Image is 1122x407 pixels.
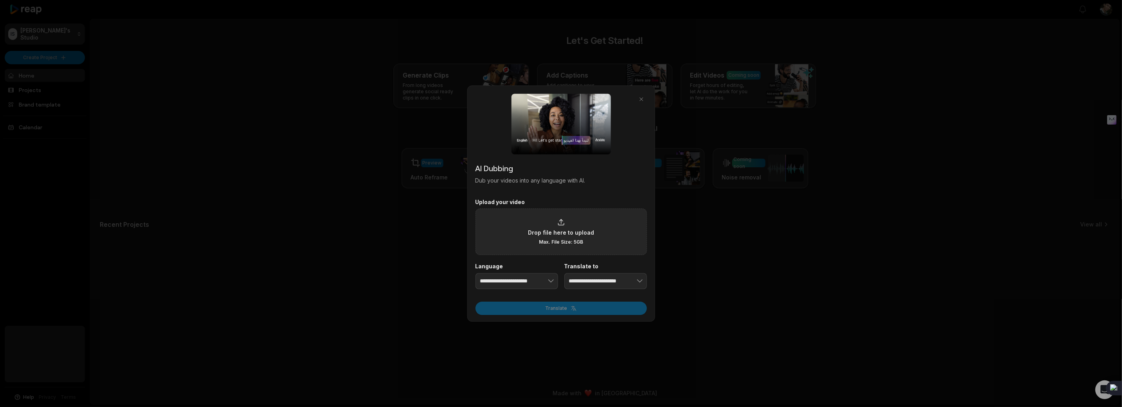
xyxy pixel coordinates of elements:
[511,94,611,154] img: dubbing_dialog.png
[539,239,583,245] span: Max. File Size: 5GB
[475,263,558,270] label: Language
[564,263,647,270] label: Translate to
[475,176,647,185] p: Dub your videos into any language with AI.
[475,199,647,206] label: Upload your video
[475,162,647,174] h2: AI Dubbing
[528,228,594,237] span: Drop file here to upload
